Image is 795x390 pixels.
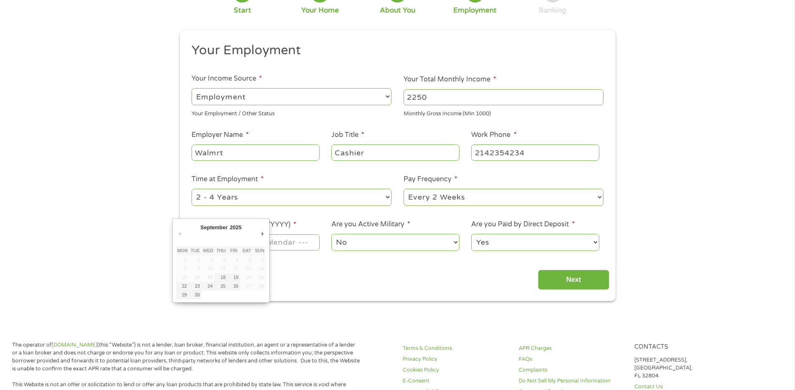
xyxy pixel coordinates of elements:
div: Start [234,6,251,15]
div: Monthly Gross Income (Min 1000) [404,107,603,118]
a: Terms & Conditions [403,344,509,352]
label: Are you Active Military [331,220,410,229]
abbr: Saturday [242,248,251,253]
input: 1800 [404,89,603,105]
abbr: Thursday [216,248,225,253]
div: Your Employment / Other Status [192,107,391,118]
div: Your Home [301,6,339,15]
a: APR Charges [519,344,625,352]
input: Next [538,270,609,290]
label: Time at Employment [192,175,264,184]
a: Cookies Policy [403,366,509,374]
button: 19 [227,273,240,282]
button: Previous Month [176,228,184,239]
abbr: Wednesday [203,248,213,253]
label: Pay Frequency [404,175,457,184]
a: FAQs [519,355,625,363]
h4: Contacts [634,343,740,351]
button: 24 [202,282,215,291]
div: About You [380,6,415,15]
abbr: Monday [177,248,187,253]
a: Complaints [519,366,625,374]
button: 30 [189,291,202,299]
div: Employment [453,6,497,15]
p: [STREET_ADDRESS], [GEOGRAPHIC_DATA], FL 32804. [634,356,740,380]
button: 29 [176,291,189,299]
abbr: Friday [230,248,237,253]
input: Cashier [331,144,459,160]
label: Employer Name [192,131,249,139]
button: 25 [215,282,227,291]
button: 23 [189,282,202,291]
button: 22 [176,282,189,291]
div: September [199,222,229,233]
div: 2025 [229,222,242,233]
a: E-Consent [403,377,509,385]
label: Job Title [331,131,364,139]
p: The operator of (this “Website”) is not a lender, loan broker, financial institution, an agent or... [12,341,360,373]
a: Do Not Sell My Personal Information [519,377,625,385]
a: [DOMAIN_NAME] [52,342,97,348]
input: Walmart [192,144,319,160]
label: Your Income Source [192,74,262,83]
h2: Your Employment [192,42,597,59]
label: Are you Paid by Direct Deposit [471,220,575,229]
a: Privacy Policy [403,355,509,363]
div: Banking [539,6,566,15]
button: 18 [215,273,227,282]
abbr: Sunday [255,248,265,253]
button: 26 [227,282,240,291]
label: Work Phone [471,131,516,139]
abbr: Tuesday [191,248,200,253]
label: Your Total Monthly Income [404,75,496,84]
button: Next Month [259,228,266,239]
input: (231) 754-4010 [471,144,599,160]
